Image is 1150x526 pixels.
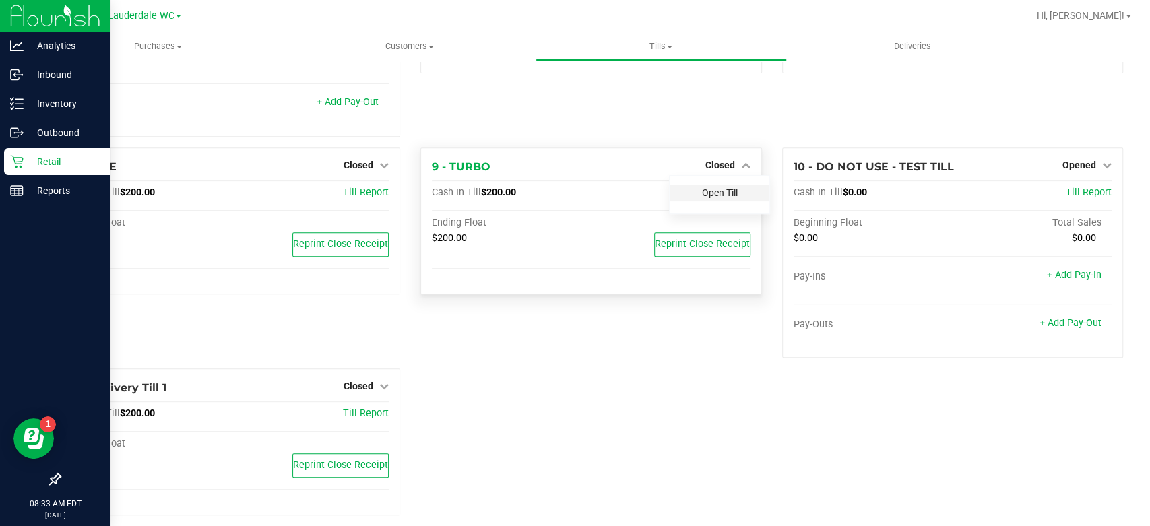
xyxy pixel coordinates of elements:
[24,154,104,170] p: Retail
[654,232,750,257] button: Reprint Close Receipt
[536,40,786,53] span: Tills
[343,407,389,419] a: Till Report
[292,453,389,478] button: Reprint Close Receipt
[432,187,481,198] span: Cash In Till
[344,381,373,391] span: Closed
[1066,187,1112,198] a: Till Report
[536,32,787,61] a: Tills
[10,184,24,197] inline-svg: Reports
[1037,10,1124,21] span: Hi, [PERSON_NAME]!
[876,40,949,53] span: Deliveries
[120,407,155,419] span: $200.00
[94,10,174,22] span: Ft. Lauderdale WC
[10,155,24,168] inline-svg: Retail
[40,416,56,432] iframe: Resource center unread badge
[432,232,467,244] span: $200.00
[343,187,389,198] a: Till Report
[432,217,591,229] div: Ending Float
[702,187,738,198] a: Open Till
[71,217,230,229] div: Ending Float
[32,32,284,61] a: Purchases
[794,271,953,283] div: Pay-Ins
[787,32,1038,61] a: Deliveries
[10,68,24,81] inline-svg: Inbound
[1040,317,1101,329] a: + Add Pay-Out
[13,418,54,459] iframe: Resource center
[293,459,388,471] span: Reprint Close Receipt
[24,125,104,141] p: Outbound
[71,98,230,110] div: Pay-Outs
[71,438,230,450] div: Ending Float
[32,40,284,53] span: Purchases
[794,217,953,229] div: Beginning Float
[843,187,867,198] span: $0.00
[432,160,490,173] span: 9 - TURBO
[6,510,104,520] p: [DATE]
[481,187,516,198] span: $200.00
[292,232,389,257] button: Reprint Close Receipt
[1062,160,1096,170] span: Opened
[10,126,24,139] inline-svg: Outbound
[705,160,735,170] span: Closed
[284,40,534,53] span: Customers
[284,32,535,61] a: Customers
[794,319,953,331] div: Pay-Outs
[120,187,155,198] span: $200.00
[794,160,954,173] span: 10 - DO NOT USE - TEST TILL
[71,381,166,394] span: 12 - Delivery Till 1
[953,217,1112,229] div: Total Sales
[6,498,104,510] p: 08:33 AM EDT
[794,187,843,198] span: Cash In Till
[24,67,104,83] p: Inbound
[317,96,379,108] a: + Add Pay-Out
[24,96,104,112] p: Inventory
[24,38,104,54] p: Analytics
[655,238,750,250] span: Reprint Close Receipt
[1072,232,1096,244] span: $0.00
[794,232,818,244] span: $0.00
[293,238,388,250] span: Reprint Close Receipt
[344,160,373,170] span: Closed
[10,39,24,53] inline-svg: Analytics
[24,183,104,199] p: Reports
[1047,269,1101,281] a: + Add Pay-In
[10,97,24,110] inline-svg: Inventory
